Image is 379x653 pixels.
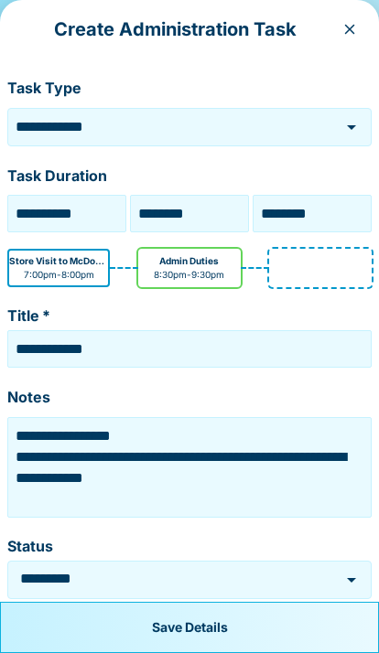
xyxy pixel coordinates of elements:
[7,77,372,101] p: Task Type
[7,386,372,410] p: Notes
[7,165,372,188] p: Task Duration
[15,15,335,44] p: Create Administration Task
[339,567,364,593] button: Open
[24,268,94,282] p: 7:00pm - 8:00pm
[257,199,367,228] input: Choose time, selected time is 9:30 PM
[12,199,122,228] input: Choose date, selected date is 10 Sep 2025
[154,268,224,282] p: 8:30pm - 9:30pm
[339,114,364,140] button: Open
[135,199,244,228] input: Choose time, selected time is 8:30 PM
[9,254,108,268] p: Store Visit to McDonalds Kilsyth
[7,305,372,326] label: Title
[159,254,219,268] p: Admin Duties
[7,536,372,557] label: Status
